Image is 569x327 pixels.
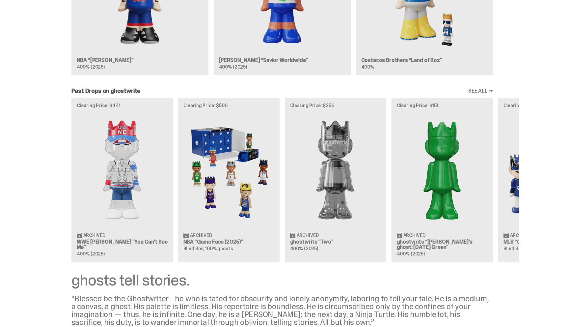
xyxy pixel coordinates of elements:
img: Two [290,113,381,227]
a: Clearing Price: $356 Two Archived [285,98,386,261]
span: 400% (2025) [219,64,247,70]
span: 400% (2025) [77,64,105,70]
h3: NBA “Game Face (2025)” [183,239,274,245]
span: 400% (2025) [290,246,318,252]
span: 400% (2025) [77,251,105,257]
div: ghosts tell stories. [71,272,493,288]
p: Clearing Price: $151 [397,103,488,108]
a: Clearing Price: $151 Schrödinger's ghost: Sunday Green Archived [392,98,493,261]
a: Clearing Price: $500 Game Face (2025) Archived [178,98,280,261]
span: Archived [190,233,212,238]
span: 400% [361,64,374,70]
span: Archived [83,233,105,238]
h2: Past Drops on ghostwrite [71,88,141,94]
p: Clearing Price: $441 [77,103,168,108]
a: SEE ALL → [468,88,493,94]
img: Game Face (2025) [183,113,274,227]
span: 100% ghosts [205,246,233,252]
span: Archived [403,233,425,238]
p: Clearing Price: $500 [183,103,274,108]
span: Blind Box, [503,246,525,252]
span: Blind Box, [183,246,204,252]
img: Schrödinger's ghost: Sunday Green [397,113,488,227]
span: Archived [297,233,319,238]
h3: [PERSON_NAME] “Savior Worldwide” [219,58,345,63]
h3: ghostwrite “Two” [290,239,381,245]
img: You Can't See Me [77,113,168,227]
p: Clearing Price: $356 [290,103,381,108]
h3: WWE [PERSON_NAME] “You Can't See Me” [77,239,168,250]
h3: Costacos Brothers “Land of Boz” [361,58,488,63]
h3: NBA “[PERSON_NAME]” [77,58,203,63]
span: 400% (2025) [397,251,425,257]
h3: ghostwrite “[PERSON_NAME]'s ghost: [DATE] Green” [397,239,488,250]
span: Archived [510,233,532,238]
a: Clearing Price: $441 You Can't See Me Archived [71,98,173,261]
